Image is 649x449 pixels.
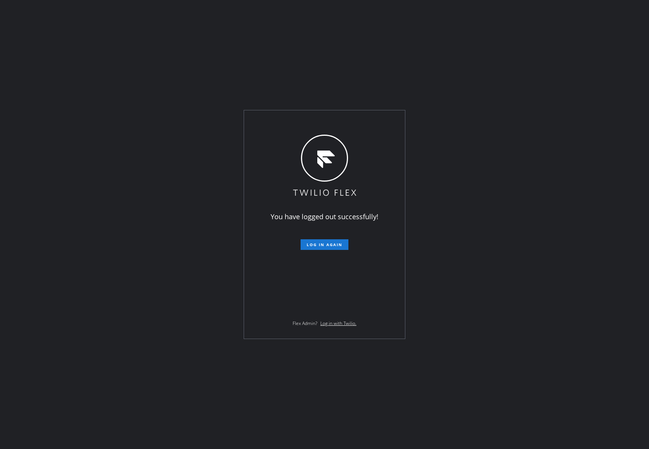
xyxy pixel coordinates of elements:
button: Log in again [301,239,348,250]
span: Flex Admin? [293,320,317,327]
span: Log in again [307,242,342,247]
a: Log in with Twilio. [320,320,356,327]
span: You have logged out successfully! [271,212,378,221]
